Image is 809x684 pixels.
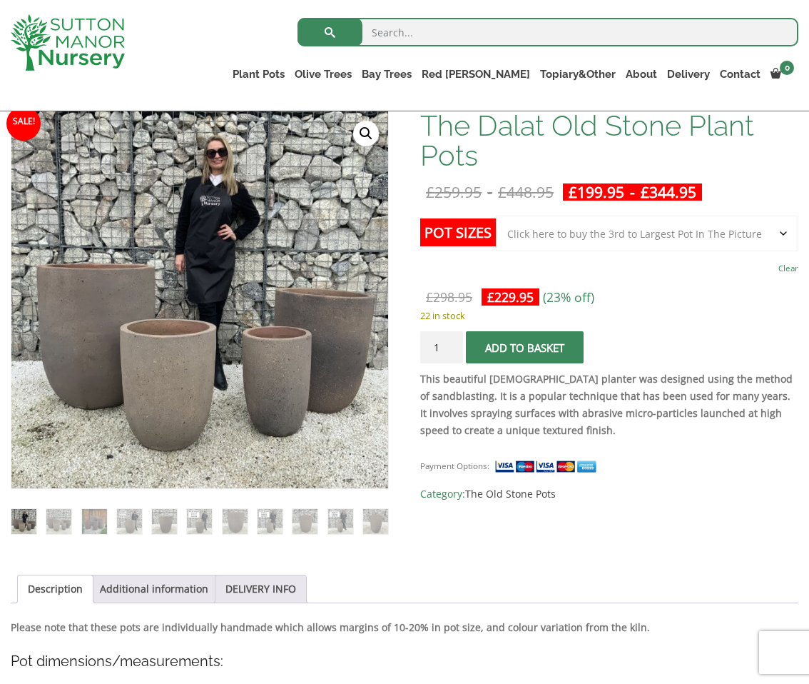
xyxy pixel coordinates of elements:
[117,509,142,534] img: The Dalat Old Stone Plant Pots - Image 4
[641,182,649,202] span: £
[152,509,177,534] img: The Dalat Old Stone Plant Pots - Image 5
[465,487,556,501] a: The Old Stone Pots
[487,288,494,306] span: £
[28,575,83,603] a: Description
[6,106,41,141] span: Sale!
[780,61,794,75] span: 0
[778,258,798,278] a: Clear options
[11,650,798,673] h4: Pot dimensions/measurements:
[225,575,296,603] a: DELIVERY INFO
[292,509,317,534] img: The Dalat Old Stone Plant Pots - Image 9
[662,64,715,84] a: Delivery
[328,509,353,534] img: The Dalat Old Stone Plant Pots - Image 10
[487,288,534,306] bdi: 229.95
[715,64,765,84] a: Contact
[426,288,433,306] span: £
[621,64,662,84] a: About
[11,509,36,534] img: The Dalat Old Stone Plant Pots
[420,461,489,471] small: Payment Options:
[426,182,434,202] span: £
[11,620,650,634] strong: Please note that these pots are individually handmade which allows margins of 10-20% in pot size,...
[569,182,577,202] span: £
[466,331,584,363] button: Add to basket
[357,64,417,84] a: Bay Trees
[82,509,107,534] img: The Dalat Old Stone Plant Pots - Image 3
[11,14,125,71] img: logo
[420,486,798,503] span: Category:
[187,509,212,534] img: The Dalat Old Stone Plant Pots - Image 6
[426,288,472,306] bdi: 298.95
[543,288,594,306] span: (23% off)
[46,509,71,534] img: The Dalat Old Stone Plant Pots - Image 2
[420,331,463,363] input: Product quantity
[290,64,357,84] a: Olive Trees
[420,183,559,201] del: -
[765,64,798,84] a: 0
[426,182,482,202] bdi: 259.95
[417,64,535,84] a: Red [PERSON_NAME]
[228,64,290,84] a: Plant Pots
[420,111,798,171] h1: The Dalat Old Stone Plant Pots
[498,182,554,202] bdi: 448.95
[420,372,793,437] strong: This beautiful [DEMOGRAPHIC_DATA] planter was designed using the method of sandblasting. It is a ...
[420,307,798,324] p: 22 in stock
[258,509,283,534] img: The Dalat Old Stone Plant Pots - Image 8
[563,183,702,201] ins: -
[420,218,496,246] label: Pot Sizes
[569,182,624,202] bdi: 199.95
[223,509,248,534] img: The Dalat Old Stone Plant Pots - Image 7
[494,459,601,474] img: payment supported
[297,18,798,46] input: Search...
[353,121,379,146] a: View full-screen image gallery
[100,575,208,603] a: Additional information
[363,509,388,534] img: The Dalat Old Stone Plant Pots - Image 11
[498,182,507,202] span: £
[641,182,696,202] bdi: 344.95
[535,64,621,84] a: Topiary&Other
